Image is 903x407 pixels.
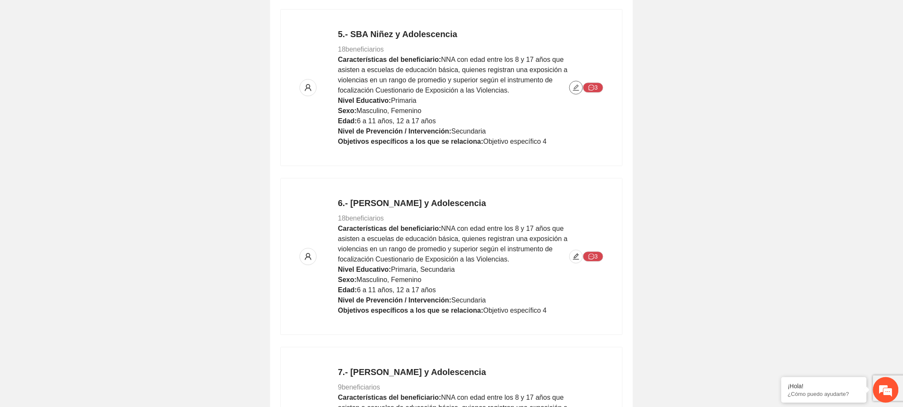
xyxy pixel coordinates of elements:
span: edit [570,253,583,260]
span: Estamos en línea. [50,114,118,200]
p: ¿Cómo puedo ayudarte? [788,391,860,397]
span: 9 beneficiarios [338,384,380,391]
span: user [300,253,316,260]
button: edit [569,81,583,94]
span: NNA con edad entre los 8 y 17 años que asisten a escuelas de educación básica, quienes registran ... [338,225,568,263]
span: Primaria, Secundaria [391,266,454,273]
strong: Nivel de Prevención / Intervención: [338,297,451,304]
h4: 7.- [PERSON_NAME] y Adolescencia [338,366,569,378]
button: message3 [583,82,603,93]
strong: Edad: [338,117,357,125]
strong: Características del beneficiario: [338,394,441,401]
div: ¡Hola! [788,383,860,390]
span: Masculino, Femenino [357,107,422,114]
span: 18 beneficiarios [338,46,384,53]
button: edit [569,250,583,263]
strong: Objetivos específicos a los que se relaciona: [338,138,484,145]
span: Secundaria [451,297,486,304]
span: NNA con edad entre los 8 y 17 años que asisten a escuelas de educación básica, quienes registran ... [338,56,568,94]
span: Objetivo específico 4 [484,138,547,145]
span: Primaria [391,97,417,104]
button: user [300,248,317,265]
span: 6 a 11 años, 12 a 17 años [357,117,436,125]
strong: Características del beneficiario: [338,225,441,232]
button: user [300,79,317,96]
strong: Sexo: [338,276,357,283]
strong: Nivel Educativo: [338,266,391,273]
strong: Nivel de Prevención / Intervención: [338,128,451,135]
strong: Sexo: [338,107,357,114]
h4: 5.- SBA Niñez y Adolescencia [338,28,569,40]
div: Minimizar ventana de chat en vivo [140,4,160,25]
h4: 6.- [PERSON_NAME] y Adolescencia [338,197,569,209]
span: Masculino, Femenino [357,276,422,283]
button: message3 [583,251,603,262]
span: edit [570,84,583,91]
div: Chatee con nosotros ahora [44,44,143,55]
strong: Nivel Educativo: [338,97,391,104]
textarea: Escriba su mensaje y pulse “Intro” [4,233,163,263]
span: Objetivo específico 4 [484,307,547,314]
span: user [300,84,316,91]
span: 6 a 11 años, 12 a 17 años [357,286,436,294]
strong: Edad: [338,286,357,294]
span: Secundaria [451,128,486,135]
span: message [588,84,594,91]
span: 18 beneficiarios [338,215,384,222]
strong: Características del beneficiario: [338,56,441,63]
strong: Objetivos específicos a los que se relaciona: [338,307,484,314]
span: message [588,253,594,260]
